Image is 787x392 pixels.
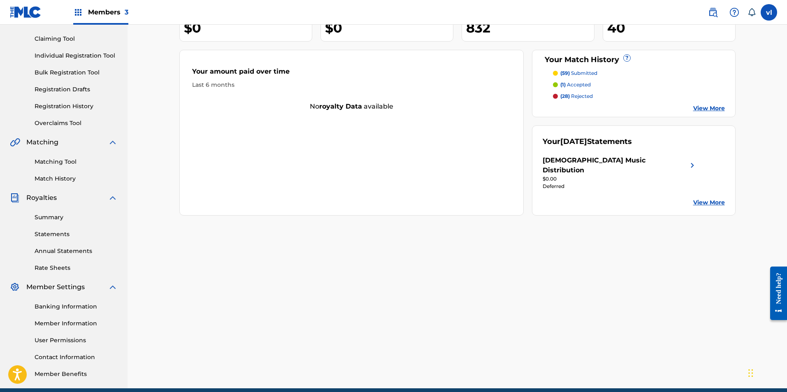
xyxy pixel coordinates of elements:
[184,19,312,37] div: $0
[624,55,630,61] span: ?
[26,137,58,147] span: Matching
[746,353,787,392] div: Widget de chat
[761,4,777,21] div: User Menu
[560,81,591,88] p: accepted
[35,174,118,183] a: Match History
[35,319,118,328] a: Member Information
[466,19,594,37] div: 832
[108,193,118,203] img: expand
[10,193,20,203] img: Royalties
[35,336,118,345] a: User Permissions
[543,183,697,190] div: Deferred
[35,119,118,128] a: Overclaims Tool
[560,93,570,99] span: (28)
[108,282,118,292] img: expand
[26,193,57,203] span: Royalties
[35,35,118,43] a: Claiming Tool
[35,247,118,255] a: Annual Statements
[88,7,128,17] span: Members
[325,19,453,37] div: $0
[26,282,85,292] span: Member Settings
[553,81,725,88] a: (1) accepted
[746,353,787,392] iframe: Chat Widget
[764,260,787,327] iframe: Resource Center
[35,85,118,94] a: Registration Drafts
[705,4,721,21] a: Public Search
[748,8,756,16] div: Notifications
[10,6,42,18] img: MLC Logo
[687,155,697,175] img: right chevron icon
[560,70,570,76] span: (59)
[543,54,725,65] div: Your Match History
[35,158,118,166] a: Matching Tool
[73,7,83,17] img: Top Rightsholders
[543,155,697,190] a: [DEMOGRAPHIC_DATA] Music Distributionright chevron icon$0.00Deferred
[35,370,118,378] a: Member Benefits
[192,67,511,81] div: Your amount paid over time
[553,70,725,77] a: (59) submitted
[180,102,524,111] div: No available
[35,102,118,111] a: Registration History
[10,137,20,147] img: Matching
[553,93,725,100] a: (28) rejected
[125,8,128,16] span: 3
[560,137,587,146] span: [DATE]
[726,4,743,21] div: Help
[560,93,593,100] p: rejected
[108,137,118,147] img: expand
[543,175,697,183] div: $0.00
[35,68,118,77] a: Bulk Registration Tool
[319,102,362,110] strong: royalty data
[192,81,511,89] div: Last 6 months
[35,51,118,60] a: Individual Registration Tool
[693,104,725,113] a: View More
[35,230,118,239] a: Statements
[35,353,118,362] a: Contact Information
[543,155,687,175] div: [DEMOGRAPHIC_DATA] Music Distribution
[560,81,566,88] span: (1)
[35,213,118,222] a: Summary
[560,70,597,77] p: submitted
[35,264,118,272] a: Rate Sheets
[693,198,725,207] a: View More
[35,302,118,311] a: Banking Information
[607,19,735,37] div: 40
[543,136,632,147] div: Your Statements
[729,7,739,17] img: help
[10,282,20,292] img: Member Settings
[748,361,753,385] div: Arrastrar
[708,7,718,17] img: search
